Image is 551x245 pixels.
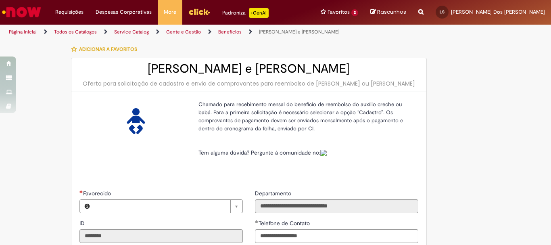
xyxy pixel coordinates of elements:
img: click_logo_yellow_360x200.png [188,6,210,18]
ul: Trilhas de página [6,25,361,40]
p: Tem alguma dúvida? Pergunte à comunidade no: [198,149,412,157]
h2: [PERSON_NAME] e [PERSON_NAME] [79,62,418,75]
span: [PERSON_NAME] Dos [PERSON_NAME] [451,8,545,15]
input: Telefone de Contato [255,229,418,243]
span: Necessários - Favorecido [83,190,113,197]
span: Telefone de Contato [259,220,311,227]
input: Departamento [255,199,418,213]
a: Colabora [320,149,327,156]
span: Despesas Corporativas [96,8,152,16]
span: Favoritos [328,8,350,16]
span: Chamado para recebimento mensal do benefício de reembolso do auxílio creche ou babá. Para a prime... [198,101,403,132]
span: LS [440,9,445,15]
img: Auxílio Creche e Babá [123,108,149,134]
div: Oferta para solicitação de cadastro e envio de comprovantes para reembolso de [PERSON_NAME] ou [P... [79,80,418,88]
a: [PERSON_NAME] e [PERSON_NAME] [259,29,339,35]
img: sys_attachment.do [320,150,327,156]
span: Somente leitura - Departamento [255,190,293,197]
label: Somente leitura - ID [79,219,86,227]
label: Somente leitura - Departamento [255,189,293,197]
input: ID [79,229,243,243]
div: Padroniza [222,8,269,18]
span: More [164,8,176,16]
span: Obrigatório Preenchido [255,220,259,223]
p: +GenAi [249,8,269,18]
a: Benefícios [218,29,242,35]
img: ServiceNow [1,4,42,20]
a: Limpar campo Favorecido [94,200,242,213]
a: Service Catalog [114,29,149,35]
a: Rascunhos [370,8,406,16]
button: Favorecido, Visualizar este registro [80,200,94,213]
a: Todos os Catálogos [54,29,97,35]
button: Adicionar a Favoritos [71,41,142,58]
span: Necessários [79,190,83,193]
span: Requisições [55,8,83,16]
a: Página inicial [9,29,37,35]
span: Rascunhos [377,8,406,16]
a: Gente e Gestão [166,29,201,35]
span: Adicionar a Favoritos [79,46,137,52]
span: 2 [351,9,358,16]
